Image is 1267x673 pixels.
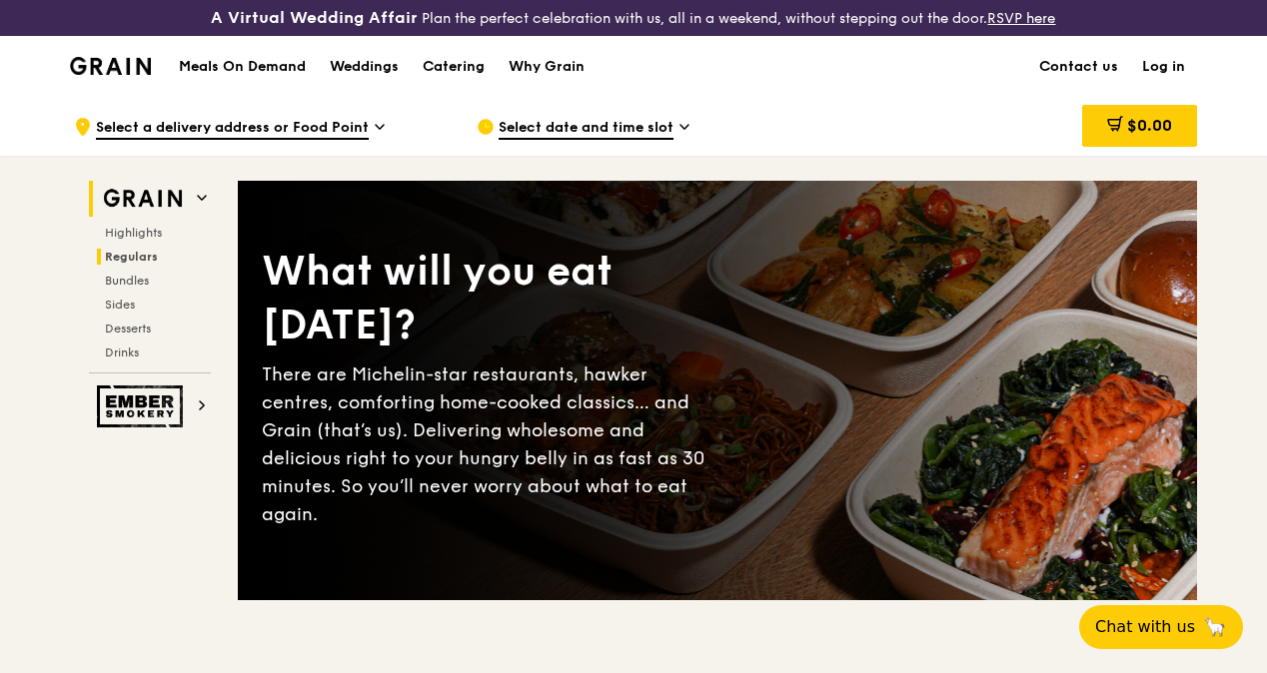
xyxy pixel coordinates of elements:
div: Plan the perfect celebration with us, all in a weekend, without stepping out the door. [211,8,1055,28]
span: $0.00 [1127,116,1172,135]
a: Contact us [1027,37,1130,97]
img: Ember Smokery web logo [97,385,189,427]
span: 🦙 [1203,615,1227,639]
span: Chat with us [1095,615,1195,639]
a: Log in [1130,37,1197,97]
div: There are Michelin-star restaurants, hawker centres, comforting home-cooked classics… and Grain (... [262,360,717,528]
div: Catering [423,37,485,97]
span: Drinks [105,345,139,359]
a: Catering [411,37,497,97]
h3: A Virtual Wedding Affair [211,8,418,28]
a: RSVP here [987,10,1055,27]
span: Highlights [105,226,162,240]
button: Chat with us🦙 [1079,605,1243,649]
h1: Meals On Demand [179,57,306,77]
span: Bundles [105,274,149,288]
div: What will you eat [DATE]? [262,245,717,352]
a: Why Grain [497,37,597,97]
span: Sides [105,298,135,312]
div: Why Grain [509,37,585,97]
a: Weddings [318,37,411,97]
div: Weddings [330,37,399,97]
a: GrainGrain [70,35,151,95]
span: Regulars [105,250,158,264]
span: Desserts [105,322,151,336]
span: Select date and time slot [499,118,673,140]
span: Select a delivery address or Food Point [96,118,369,140]
img: Grain web logo [97,181,189,217]
img: Grain [70,57,151,75]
